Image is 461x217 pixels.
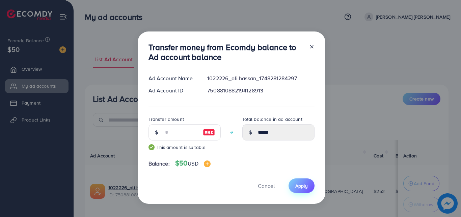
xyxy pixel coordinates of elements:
[148,116,184,123] label: Transfer amount
[202,74,320,82] div: 1022226_ali hassan_1748281284297
[204,160,211,167] img: image
[202,87,320,94] div: 7508810882194128913
[148,160,170,168] span: Balance:
[289,178,315,193] button: Apply
[188,160,198,167] span: USD
[143,74,202,82] div: Ad Account Name
[148,144,221,151] small: This amount is suitable
[175,159,211,168] h4: $50
[148,144,155,150] img: guide
[143,87,202,94] div: Ad Account ID
[242,116,302,123] label: Total balance in ad account
[148,42,304,62] h3: Transfer money from Ecomdy balance to Ad account balance
[249,178,283,193] button: Cancel
[295,182,308,189] span: Apply
[203,128,215,136] img: image
[258,182,275,190] span: Cancel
